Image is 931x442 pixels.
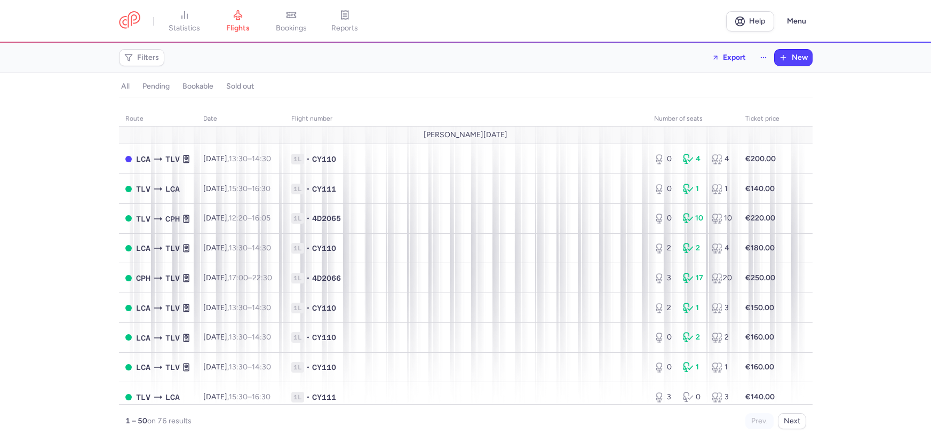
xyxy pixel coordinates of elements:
[712,154,732,164] div: 4
[306,362,310,373] span: •
[291,273,304,283] span: 1L
[654,273,674,283] div: 3
[119,11,140,31] a: CitizenPlane red outlined logo
[229,273,248,282] time: 17:00
[683,213,703,224] div: 10
[291,213,304,224] span: 1L
[125,275,132,281] span: OPEN
[203,184,270,193] span: [DATE],
[136,272,150,284] span: Kastrup, Copenhagen, Denmark
[165,332,180,344] span: Ben Gurion International, Tel Aviv, Israel
[203,362,271,372] span: [DATE],
[203,214,270,223] span: [DATE],
[229,303,271,312] span: –
[306,213,310,224] span: •
[291,154,304,164] span: 1L
[312,154,336,164] span: CY110
[136,302,150,314] span: Larnaca, Larnaca, Cyprus
[136,242,150,254] span: Larnaca, Larnaca, Cyprus
[749,17,765,25] span: Help
[229,273,272,282] span: –
[142,82,170,91] h4: pending
[745,214,775,223] strong: €220.00
[291,362,304,373] span: 1L
[712,303,732,313] div: 3
[312,273,341,283] span: 4D2066
[165,391,180,403] span: Larnaca, Larnaca, Cyprus
[712,332,732,343] div: 2
[136,153,150,165] span: Larnaca, Larnaca, Cyprus
[136,361,150,373] span: Larnaca, Larnaca, Cyprus
[745,243,775,252] strong: €180.00
[252,303,271,312] time: 14:30
[125,245,132,251] span: OPEN
[125,394,132,400] span: OPEN
[147,416,192,425] span: on 76 results
[778,413,806,429] button: Next
[312,213,341,224] span: 4D2065
[229,184,270,193] span: –
[745,184,775,193] strong: €140.00
[211,10,265,33] a: flights
[683,392,703,402] div: 0
[252,184,270,193] time: 16:30
[229,214,248,223] time: 12:20
[683,332,703,343] div: 2
[226,82,254,91] h4: sold out
[654,362,674,373] div: 0
[683,243,703,254] div: 2
[169,23,200,33] span: statistics
[306,184,310,194] span: •
[229,243,271,252] span: –
[165,272,180,284] span: Ben Gurion International, Tel Aviv, Israel
[312,184,336,194] span: CY111
[229,333,271,342] span: –
[291,303,304,313] span: 1L
[125,215,132,222] span: OPEN
[745,362,774,372] strong: €160.00
[745,392,775,401] strong: €140.00
[745,333,774,342] strong: €160.00
[125,186,132,192] span: OPEN
[712,273,732,283] div: 20
[331,23,358,33] span: reports
[306,154,310,164] span: •
[158,10,211,33] a: statistics
[654,303,674,313] div: 2
[203,303,271,312] span: [DATE],
[136,213,150,225] span: Ben Gurion International, Tel Aviv, Israel
[654,332,674,343] div: 0
[739,111,786,127] th: Ticket price
[252,214,270,223] time: 16:05
[312,243,336,254] span: CY110
[306,392,310,402] span: •
[203,154,271,163] span: [DATE],
[226,23,250,33] span: flights
[203,243,271,252] span: [DATE],
[252,333,271,342] time: 14:30
[229,303,248,312] time: 13:30
[203,273,272,282] span: [DATE],
[229,184,248,193] time: 15:30
[306,332,310,343] span: •
[252,243,271,252] time: 14:30
[229,154,248,163] time: 13:30
[137,53,159,62] span: Filters
[745,273,775,282] strong: €250.00
[252,273,272,282] time: 22:30
[723,53,746,61] span: Export
[136,332,150,344] span: Larnaca, Larnaca, Cyprus
[229,392,248,401] time: 15:30
[318,10,371,33] a: reports
[229,362,271,372] span: –
[781,11,813,31] button: Menu
[705,49,753,66] button: Export
[306,273,310,283] span: •
[119,111,197,127] th: route
[726,11,774,31] a: Help
[654,243,674,254] div: 2
[312,303,336,313] span: CY110
[229,362,248,372] time: 13:30
[136,183,150,195] span: Ben Gurion International, Tel Aviv, Israel
[712,362,732,373] div: 1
